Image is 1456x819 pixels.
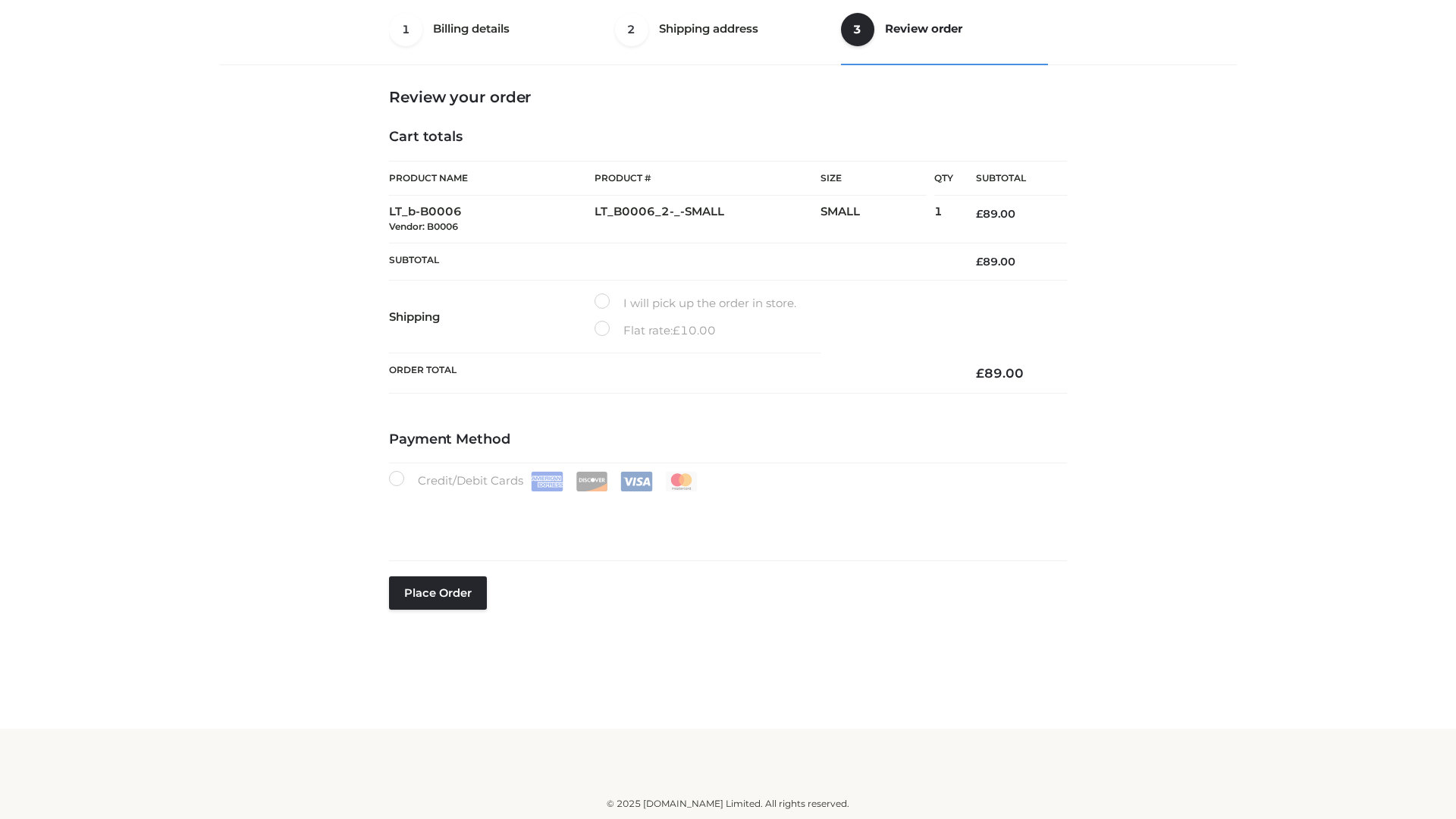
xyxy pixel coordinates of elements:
span: £ [976,207,983,221]
th: Product Name [389,161,595,196]
th: Shipping [389,281,595,353]
img: Mastercard [665,472,698,491]
th: Size [821,162,927,196]
th: Product # [595,161,821,196]
bdi: 89.00 [976,366,1024,381]
td: SMALL [821,196,934,243]
span: £ [976,366,984,381]
bdi: 89.00 [976,207,1015,221]
span: £ [673,323,680,337]
h4: Payment Method [389,431,1067,448]
td: LT_b-B0006 [389,196,595,243]
th: Qty [934,161,953,196]
bdi: 10.00 [673,323,716,337]
label: I will pick up the order in store. [595,293,796,313]
div: © 2025 [DOMAIN_NAME] Limited. All rights reserved. [225,796,1231,811]
h3: Review your order [389,88,1067,106]
th: Order Total [389,353,953,394]
button: Place order [389,576,487,610]
small: Vendor: B0006 [389,221,458,232]
bdi: 89.00 [976,255,1015,268]
label: Credit/Debit Cards [389,471,699,491]
th: Subtotal [389,243,953,280]
td: 1 [934,196,953,243]
img: Amex [531,472,563,491]
img: Visa [620,472,653,491]
span: £ [976,255,983,268]
h4: Cart totals [389,129,1067,146]
th: Subtotal [953,162,1067,196]
iframe: Secure payment input frame [386,488,1064,544]
label: Flat rate: [595,321,716,340]
td: LT_B0006_2-_-SMALL [595,196,821,243]
img: Discover [576,472,608,491]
